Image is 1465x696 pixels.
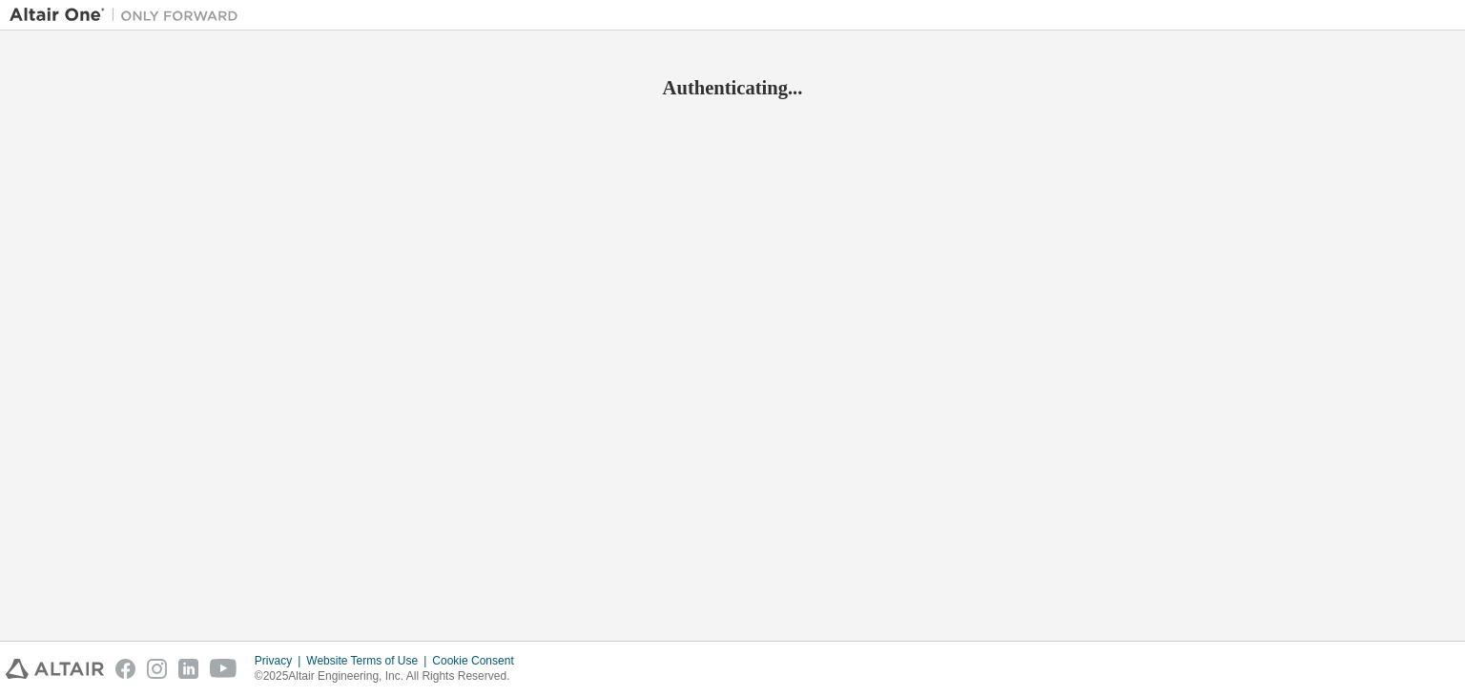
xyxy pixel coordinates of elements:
[147,659,167,679] img: instagram.svg
[255,668,526,685] p: © 2025 Altair Engineering, Inc. All Rights Reserved.
[255,653,306,668] div: Privacy
[10,6,248,25] img: Altair One
[432,653,525,668] div: Cookie Consent
[210,659,237,679] img: youtube.svg
[115,659,135,679] img: facebook.svg
[10,75,1455,100] h2: Authenticating...
[306,653,432,668] div: Website Terms of Use
[6,659,104,679] img: altair_logo.svg
[178,659,198,679] img: linkedin.svg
